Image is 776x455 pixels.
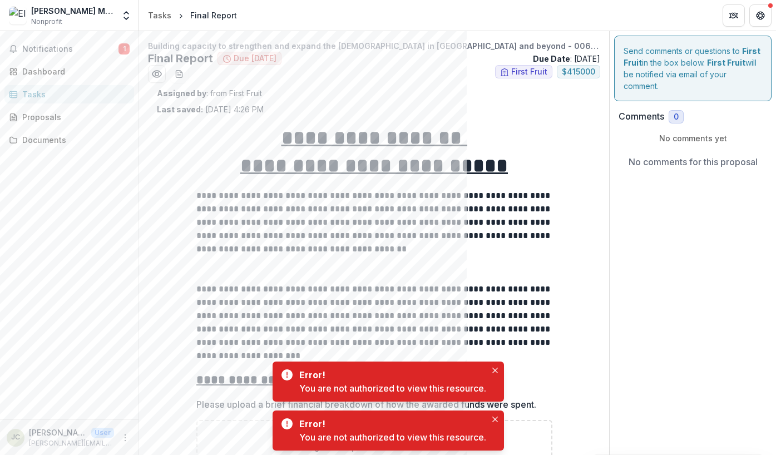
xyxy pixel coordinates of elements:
[118,431,132,444] button: More
[707,58,745,67] strong: First Fruit
[749,4,772,27] button: Get Help
[148,40,600,52] p: Building capacity to strengthen and expand the [DEMOGRAPHIC_DATA] in [GEOGRAPHIC_DATA] and beyond...
[148,9,171,21] div: Tasks
[144,7,241,23] nav: breadcrumb
[29,438,114,448] p: [PERSON_NAME][EMAIL_ADDRESS][PERSON_NAME][DOMAIN_NAME]
[488,364,502,377] button: Close
[170,65,188,83] button: download-word-button
[614,36,772,101] div: Send comments or questions to in the box below. will be notified via email of your comment.
[562,67,595,77] span: $ 415000
[234,54,276,63] span: Due [DATE]
[190,9,237,21] div: Final Report
[157,103,264,115] p: [DATE] 4:26 PM
[619,132,767,144] p: No comments yet
[4,85,134,103] a: Tasks
[144,7,176,23] a: Tasks
[299,417,482,431] div: Error!
[511,67,547,77] span: First Fruit
[723,4,745,27] button: Partners
[533,54,570,63] strong: Due Date
[4,62,134,81] a: Dashboard
[299,431,486,444] div: You are not authorized to view this resource.
[22,134,125,146] div: Documents
[674,112,679,122] span: 0
[4,40,134,58] button: Notifications1
[196,398,536,411] p: Please upload a brief financial breakdown of how the awarded funds were spent.
[388,442,447,452] span: click to browse
[91,428,114,438] p: User
[533,53,600,65] p: : [DATE]
[118,43,130,55] span: 1
[4,108,134,126] a: Proposals
[11,434,20,441] div: Joe Connor
[148,65,166,83] button: Preview a0e4bfc5-2adc-47e6-a9cd-9a498eda7e57.pdf
[31,5,114,17] div: [PERSON_NAME] Ministries
[488,413,502,426] button: Close
[619,111,664,122] h2: Comments
[9,7,27,24] img: Elam Ministries
[22,66,125,77] div: Dashboard
[22,88,125,100] div: Tasks
[299,368,482,382] div: Error!
[157,105,203,114] strong: Last saved:
[118,4,134,27] button: Open entity switcher
[299,382,486,395] div: You are not authorized to view this resource.
[4,131,134,149] a: Documents
[22,111,125,123] div: Proposals
[148,52,213,65] h2: Final Report
[157,88,206,98] strong: Assigned by
[31,17,62,27] span: Nonprofit
[629,155,758,169] p: No comments for this proposal
[157,87,591,99] p: : from First Fruit
[29,427,87,438] p: [PERSON_NAME]
[22,44,118,54] span: Notifications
